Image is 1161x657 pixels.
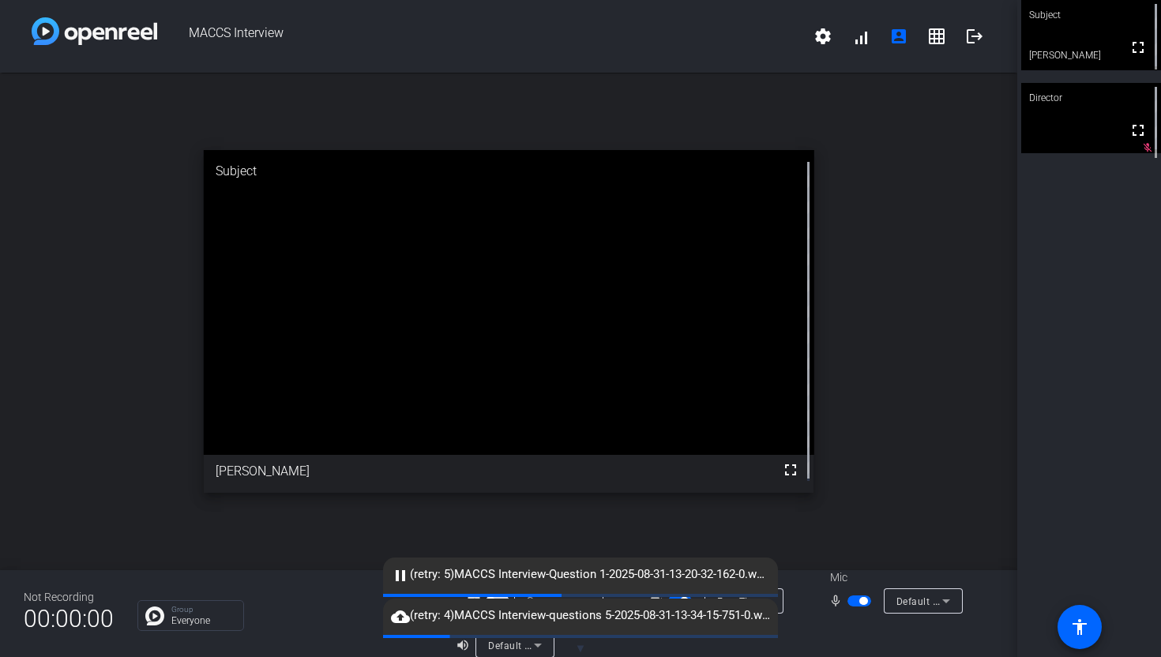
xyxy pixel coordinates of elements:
[24,599,114,638] span: 00:00:00
[828,591,847,610] mat-icon: mic_none
[391,566,410,585] mat-icon: pause
[383,565,778,584] span: (retry: 5) MACCS Interview-Question 1-2025-08-31-13-20-32-162-0.webm
[927,27,946,46] mat-icon: grid_on
[1129,38,1148,57] mat-icon: fullscreen
[813,27,832,46] mat-icon: settings
[896,595,1096,607] span: Default - MacBook Air Microphone (Built-in)
[204,150,814,193] div: Subject
[781,460,800,479] mat-icon: fullscreen
[1129,121,1148,140] mat-icon: fullscreen
[488,639,675,651] span: Default - MacBook Air Speakers (Built-in)
[171,616,235,625] p: Everyone
[575,641,587,655] span: ▼
[145,606,164,625] img: Chat Icon
[171,606,235,614] p: Group
[24,589,114,606] div: Not Recording
[889,27,908,46] mat-icon: account_box
[456,636,475,655] mat-icon: volume_up
[1021,83,1161,113] div: Director
[391,607,410,626] mat-icon: cloud_upload
[1070,618,1089,636] mat-icon: accessibility
[32,17,157,45] img: white-gradient.svg
[383,606,778,625] span: (retry: 4) MACCS Interview-questions 5-2025-08-31-13-34-15-751-0.webm
[814,569,972,586] div: Mic
[842,17,880,55] button: signal_cellular_alt
[965,27,984,46] mat-icon: logout
[157,17,804,55] span: MACCS Interview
